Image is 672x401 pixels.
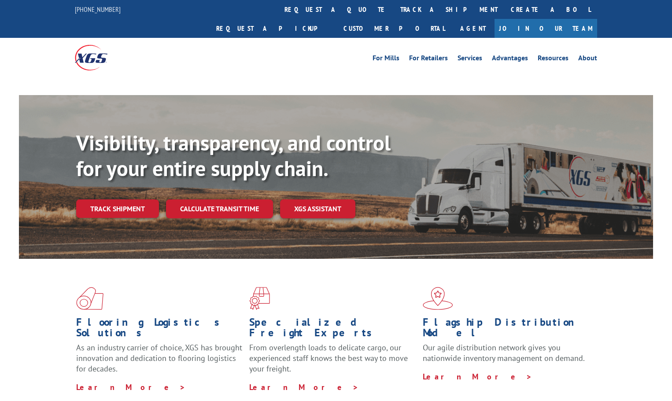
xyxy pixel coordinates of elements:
a: XGS ASSISTANT [280,199,355,218]
a: Customer Portal [337,19,451,38]
a: For Mills [373,55,399,64]
a: Request a pickup [210,19,337,38]
h1: Specialized Freight Experts [249,317,416,342]
a: Learn More > [423,372,532,382]
a: Join Our Team [495,19,597,38]
span: Our agile distribution network gives you nationwide inventory management on demand. [423,342,585,363]
h1: Flagship Distribution Model [423,317,589,342]
a: Services [458,55,482,64]
h1: Flooring Logistics Solutions [76,317,243,342]
a: Learn More > [249,382,359,392]
img: xgs-icon-focused-on-flooring-red [249,287,270,310]
a: For Retailers [409,55,448,64]
a: Agent [451,19,495,38]
a: About [578,55,597,64]
img: xgs-icon-flagship-distribution-model-red [423,287,453,310]
a: Track shipment [76,199,159,218]
p: From overlength loads to delicate cargo, our experienced staff knows the best way to move your fr... [249,342,416,382]
span: As an industry carrier of choice, XGS has brought innovation and dedication to flooring logistics... [76,342,242,374]
a: Advantages [492,55,528,64]
a: Resources [538,55,569,64]
a: Learn More > [76,382,186,392]
a: Calculate transit time [166,199,273,218]
b: Visibility, transparency, and control for your entire supply chain. [76,129,391,182]
a: [PHONE_NUMBER] [75,5,121,14]
img: xgs-icon-total-supply-chain-intelligence-red [76,287,103,310]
